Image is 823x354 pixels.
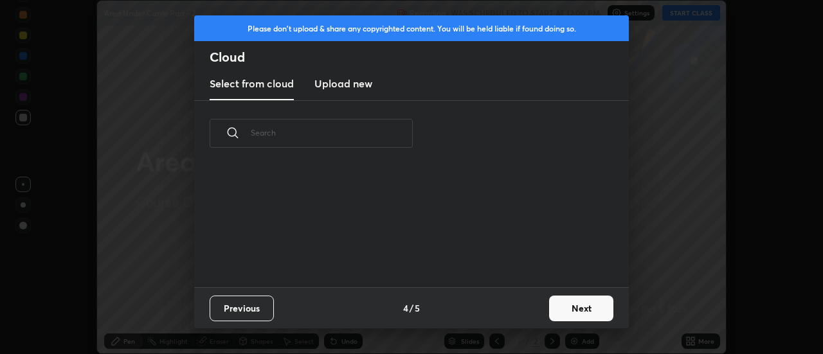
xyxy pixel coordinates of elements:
h4: / [410,301,413,315]
h3: Select from cloud [210,76,294,91]
h4: 4 [403,301,408,315]
h3: Upload new [314,76,372,91]
h2: Cloud [210,49,629,66]
button: Previous [210,296,274,321]
h4: 5 [415,301,420,315]
button: Next [549,296,613,321]
div: Please don't upload & share any copyrighted content. You will be held liable if found doing so. [194,15,629,41]
input: Search [251,105,413,160]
